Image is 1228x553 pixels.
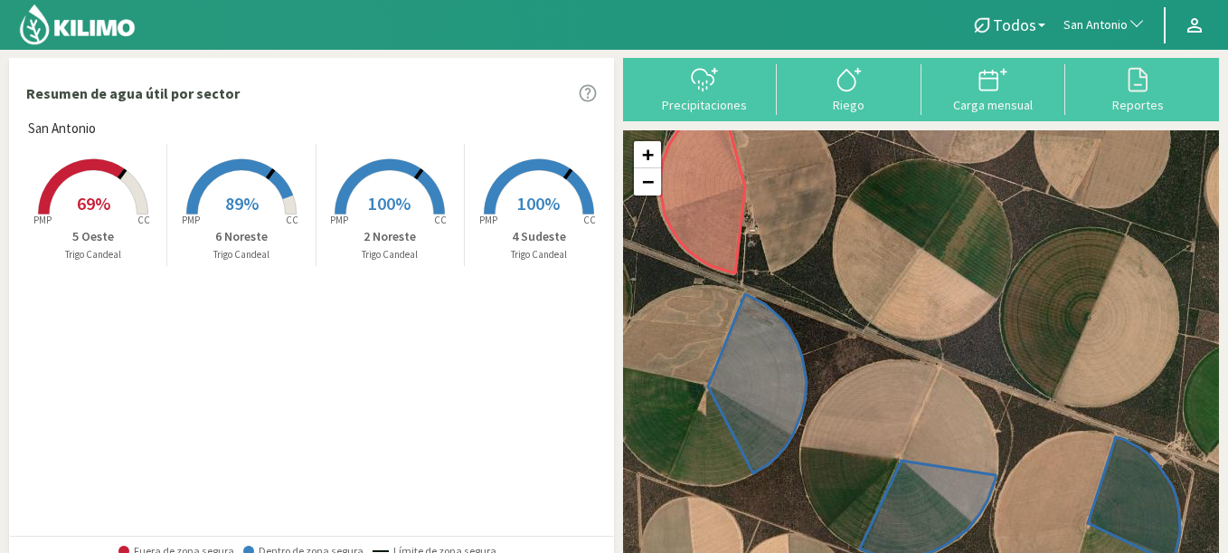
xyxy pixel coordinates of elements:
[634,141,661,168] a: Zoom in
[19,247,166,262] p: Trigo Candeal
[479,214,497,226] tspan: PMP
[26,82,240,104] p: Resumen de agua útil por sector
[28,119,96,139] span: San Antonio
[167,227,315,246] p: 6 Noreste
[1071,99,1204,111] div: Reportes
[368,192,411,215] span: 100%
[465,247,613,262] p: Trigo Candeal
[465,227,613,246] p: 4 Sudeste
[137,214,150,226] tspan: CC
[993,15,1036,34] span: Todos
[632,64,777,112] button: Precipitaciones
[182,214,200,226] tspan: PMP
[921,64,1066,112] button: Carga mensual
[638,99,771,111] div: Precipitaciones
[19,227,166,246] p: 5 Oeste
[316,227,464,246] p: 2 Noreste
[316,247,464,262] p: Trigo Candeal
[33,214,51,226] tspan: PMP
[77,192,110,215] span: 69%
[1054,5,1155,45] button: San Antonio
[434,214,447,226] tspan: CC
[1063,16,1128,34] span: San Antonio
[18,3,137,46] img: Kilimo
[634,168,661,195] a: Zoom out
[583,214,596,226] tspan: CC
[167,247,315,262] p: Trigo Candeal
[927,99,1061,111] div: Carga mensual
[286,214,298,226] tspan: CC
[517,192,560,215] span: 100%
[777,64,921,112] button: Riego
[1065,64,1210,112] button: Reportes
[330,214,348,226] tspan: PMP
[225,192,259,215] span: 89%
[782,99,916,111] div: Riego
